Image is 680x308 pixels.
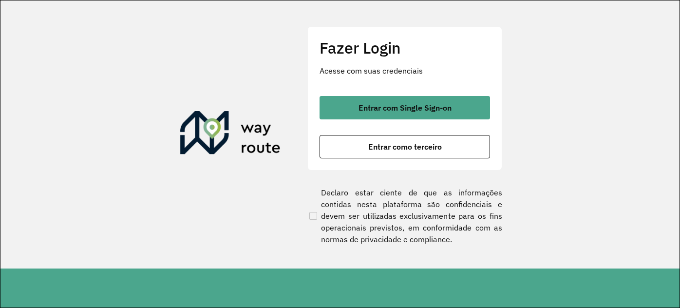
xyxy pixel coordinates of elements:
h2: Fazer Login [320,38,490,57]
label: Declaro estar ciente de que as informações contidas nesta plataforma são confidenciais e devem se... [307,187,502,245]
img: Roteirizador AmbevTech [180,111,281,158]
p: Acesse com suas credenciais [320,65,490,77]
span: Entrar como terceiro [368,143,442,151]
button: button [320,135,490,158]
span: Entrar com Single Sign-on [359,104,452,112]
button: button [320,96,490,119]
